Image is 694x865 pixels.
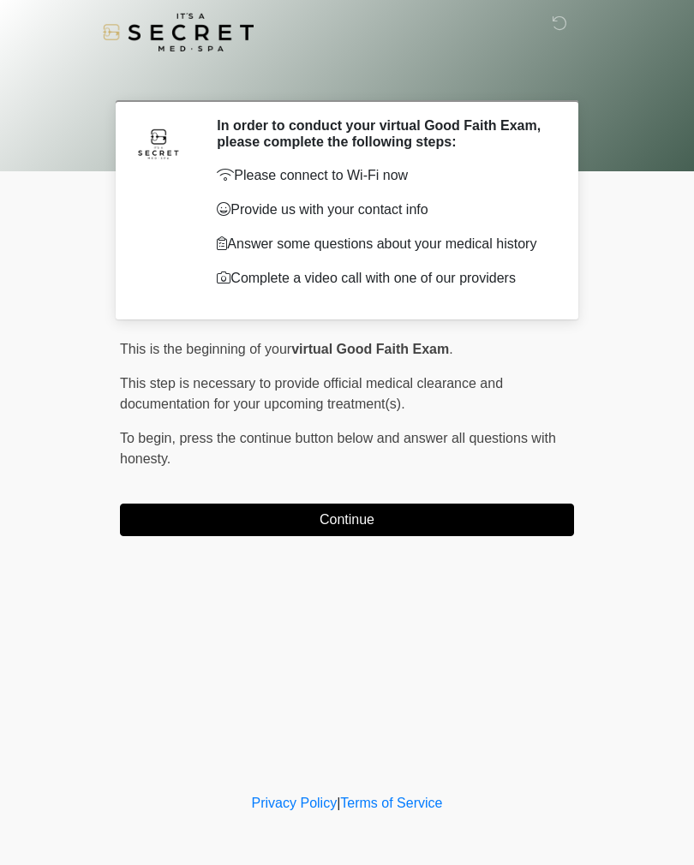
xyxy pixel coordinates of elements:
p: Complete a video call with one of our providers [217,268,548,289]
span: To begin, [120,431,179,445]
img: It's A Secret Med Spa Logo [103,13,254,51]
p: Answer some questions about your medical history [217,234,548,254]
h1: ‎ ‎ [107,62,587,93]
img: Agent Avatar [133,117,184,169]
a: | [337,796,340,810]
span: This step is necessary to provide official medical clearance and documentation for your upcoming ... [120,376,503,411]
span: press the continue button below and answer all questions with honesty. [120,431,556,466]
a: Terms of Service [340,796,442,810]
h2: In order to conduct your virtual Good Faith Exam, please complete the following steps: [217,117,548,150]
a: Privacy Policy [252,796,338,810]
span: This is the beginning of your [120,342,291,356]
button: Continue [120,504,574,536]
p: Provide us with your contact info [217,200,548,220]
span: . [449,342,452,356]
strong: virtual Good Faith Exam [291,342,449,356]
p: Please connect to Wi-Fi now [217,165,548,186]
